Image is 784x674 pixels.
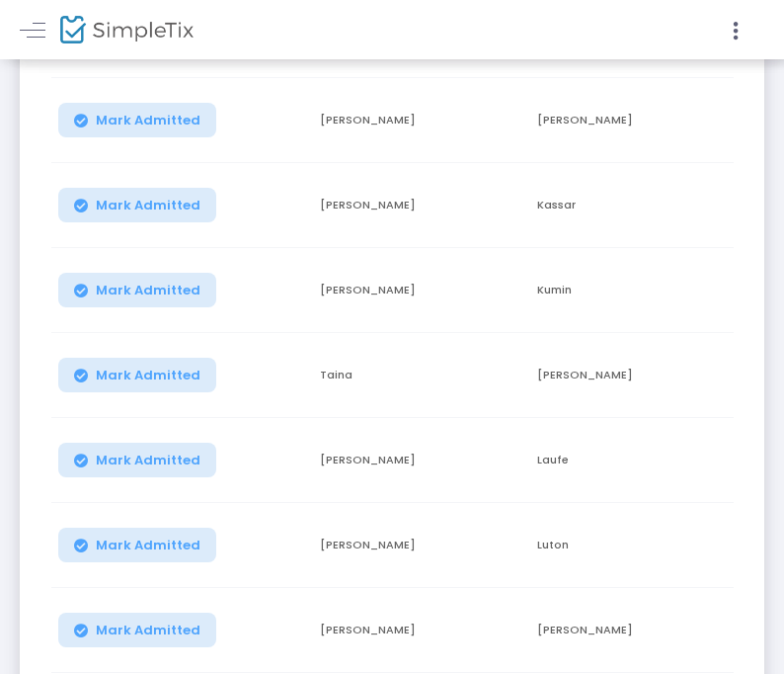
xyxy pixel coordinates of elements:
[308,503,525,588] td: [PERSON_NAME]
[96,113,200,128] span: Mark Admitted
[58,273,216,307] button: Mark Admitted
[525,418,743,503] td: Laufe
[96,368,200,383] span: Mark Admitted
[58,358,216,392] button: Mark Admitted
[308,588,525,673] td: [PERSON_NAME]
[525,588,743,673] td: [PERSON_NAME]
[308,78,525,163] td: [PERSON_NAME]
[308,418,525,503] td: [PERSON_NAME]
[525,163,743,248] td: Kassar
[58,103,216,137] button: Mark Admitted
[96,453,200,468] span: Mark Admitted
[308,248,525,333] td: [PERSON_NAME]
[525,503,743,588] td: Luton
[96,283,200,298] span: Mark Admitted
[58,528,216,562] button: Mark Admitted
[58,443,216,477] button: Mark Admitted
[58,188,216,222] button: Mark Admitted
[308,163,525,248] td: [PERSON_NAME]
[525,248,743,333] td: Kumin
[58,613,216,647] button: Mark Admitted
[525,333,743,418] td: [PERSON_NAME]
[525,78,743,163] td: [PERSON_NAME]
[96,198,200,213] span: Mark Admitted
[308,333,525,418] td: Taina
[96,623,200,638] span: Mark Admitted
[96,538,200,553] span: Mark Admitted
